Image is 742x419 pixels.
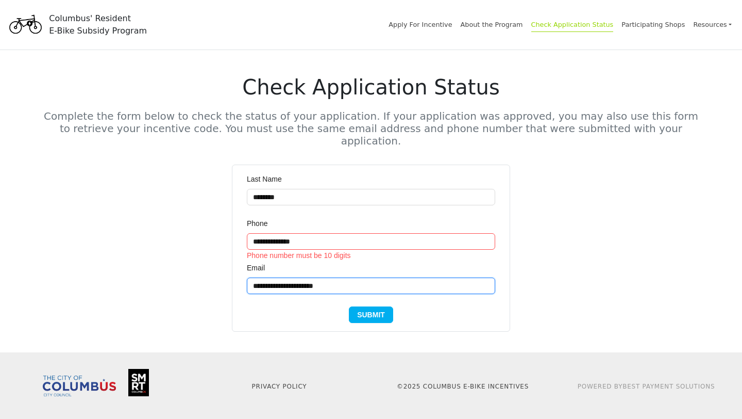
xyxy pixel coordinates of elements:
button: Submit [349,307,393,323]
a: Apply For Incentive [389,21,452,28]
a: About the Program [461,21,523,28]
a: Privacy Policy [252,383,307,390]
a: Columbus' ResidentE-Bike Subsidy Program [6,18,147,30]
img: Program logo [6,7,45,43]
a: Resources [693,15,732,34]
h5: Complete the form below to check the status of your application. If your application was approved... [43,110,699,147]
div: Columbus' Resident E-Bike Subsidy Program [49,12,147,37]
a: Check Application Status [531,21,614,32]
img: Columbus City Council [43,376,116,396]
a: Powered ByBest Payment Solutions [578,383,715,390]
a: Participating Shops [621,21,685,28]
span: Submit [357,309,385,320]
p: © 2025 Columbus E-Bike Incentives [377,382,548,391]
img: Smart Columbus [128,369,149,396]
label: Email [247,262,272,273]
input: Last Name [247,189,495,205]
label: Phone [247,218,275,229]
input: Email [247,278,495,294]
input: Phone [247,233,495,250]
div: Phone number must be 10 digits [247,250,495,261]
h1: Check Application Status [43,75,699,100]
label: Last Name [247,173,289,185]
